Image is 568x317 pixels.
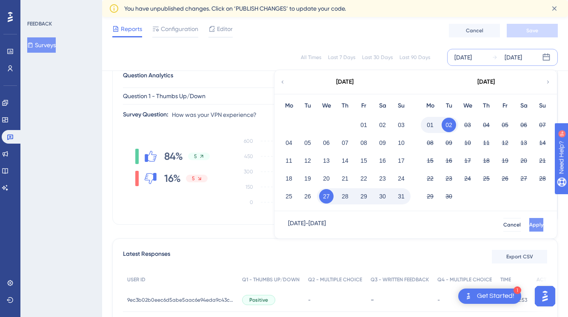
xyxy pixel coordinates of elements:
button: 28 [338,189,352,204]
button: 26 [300,189,315,204]
button: 14 [535,136,550,150]
span: Question Analytics [123,71,173,81]
div: Last 30 Days [362,54,393,61]
div: Su [533,101,552,111]
tspan: 600 [244,138,253,144]
div: [DATE] [477,77,495,87]
span: Q2 - MULTIPLE CHOICE [308,276,362,283]
button: 03 [394,118,408,132]
button: 10 [394,136,408,150]
button: 17 [460,153,475,168]
tspan: 0 [250,199,253,205]
button: 10 [460,136,475,150]
button: 15 [357,153,371,168]
span: Reports [121,24,142,34]
button: 07 [535,118,550,132]
div: We [458,101,477,111]
div: [DATE] - [DATE] [288,218,326,232]
iframe: UserGuiding AI Assistant Launcher [532,283,558,309]
button: 04 [479,118,494,132]
button: 19 [300,171,315,186]
button: 06 [319,136,334,150]
button: 27 [319,189,334,204]
button: 26 [498,171,512,186]
tspan: 150 [245,184,253,190]
span: Cancel [503,221,521,228]
button: 05 [300,136,315,150]
button: 03 [460,118,475,132]
button: 09 [375,136,390,150]
img: launcher-image-alternative-text [463,291,474,301]
tspan: 300 [244,169,253,175]
button: Save [507,24,558,37]
div: FEEDBACK [27,20,52,27]
button: 16 [442,153,456,168]
div: Th [477,101,496,111]
span: Cancel [466,27,483,34]
div: Last 90 Days [400,54,430,61]
span: Apply [529,221,543,228]
span: Q4 - MULTIPLE CHOICE [437,276,492,283]
span: Question 1 - Thumbs Up/Down [123,91,206,101]
span: - [308,297,311,303]
span: Export CSV [506,253,533,260]
button: 25 [282,189,296,204]
span: How was your VPN experience? [172,110,257,120]
span: - [437,297,440,303]
button: 20 [319,171,334,186]
button: 13 [319,153,334,168]
span: 5 [192,175,195,182]
button: 14 [338,153,352,168]
button: 22 [423,171,437,186]
button: Apply [529,218,543,232]
button: 23 [375,171,390,186]
button: 24 [394,171,408,186]
button: 30 [442,189,456,204]
button: 21 [338,171,352,186]
div: Mo [280,101,298,111]
span: 5 [194,153,197,160]
button: 19 [498,153,512,168]
div: Su [392,101,411,111]
div: Fr [496,101,514,111]
button: 07 [338,136,352,150]
span: Positive [249,297,268,303]
button: 15 [423,153,437,168]
button: 02 [442,118,456,132]
div: [DATE] [336,77,354,87]
button: 11 [282,153,296,168]
button: 01 [423,118,437,132]
button: 08 [423,136,437,150]
button: 22 [357,171,371,186]
div: Mo [421,101,440,111]
button: 16 [375,153,390,168]
button: 02 [375,118,390,132]
div: We [317,101,336,111]
button: 11 [479,136,494,150]
button: Cancel [503,218,521,232]
button: 23 [442,171,456,186]
button: 18 [282,171,296,186]
div: Tu [298,101,317,111]
div: [DATE] [454,52,472,62]
span: Save [526,27,538,34]
span: USER ID [127,276,146,283]
span: 9ec3b02b0eec6d5abe5aac6e94eda9c43c857d016b930082f90423386b231644 [127,297,234,303]
button: 12 [498,136,512,150]
button: 28 [535,171,550,186]
div: Fr [354,101,373,111]
div: Tu [440,101,458,111]
tspan: 450 [244,153,253,159]
button: Question 1 - Thumbs Up/Down [123,88,293,105]
span: ACTION [537,276,555,283]
button: 04 [282,136,296,150]
span: Need Help? [20,2,53,12]
div: Survey Question: [123,110,168,120]
button: 27 [517,171,531,186]
span: 16% [164,172,181,185]
div: Open Get Started! checklist, remaining modules: 1 [458,289,521,304]
button: 05 [498,118,512,132]
span: TIME [500,276,511,283]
